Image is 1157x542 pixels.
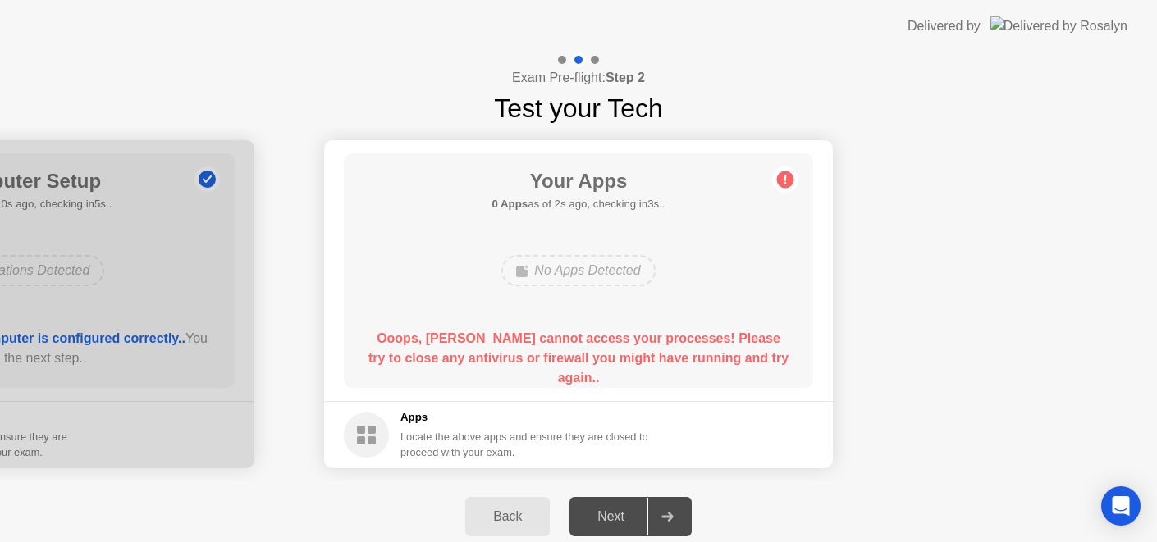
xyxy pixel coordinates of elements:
h5: Apps [400,409,649,426]
b: Step 2 [606,71,645,84]
div: Delivered by [908,16,981,36]
button: Next [569,497,692,536]
div: Next [574,509,647,524]
div: Open Intercom Messenger [1101,486,1141,526]
b: 0 Apps [492,198,528,210]
h1: Your Apps [492,166,665,196]
h4: Exam Pre-flight: [512,68,645,88]
h5: as of 2s ago, checking in3s.. [492,196,665,212]
button: Back [465,497,550,536]
h1: Test your Tech [494,89,663,128]
div: No Apps Detected [501,255,655,286]
img: Delivered by Rosalyn [990,16,1127,35]
b: Ooops, [PERSON_NAME] cannot access your processes! Please try to close any antivirus or firewall ... [368,331,789,385]
div: Locate the above apps and ensure they are closed to proceed with your exam. [400,429,649,460]
div: Back [470,509,545,524]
